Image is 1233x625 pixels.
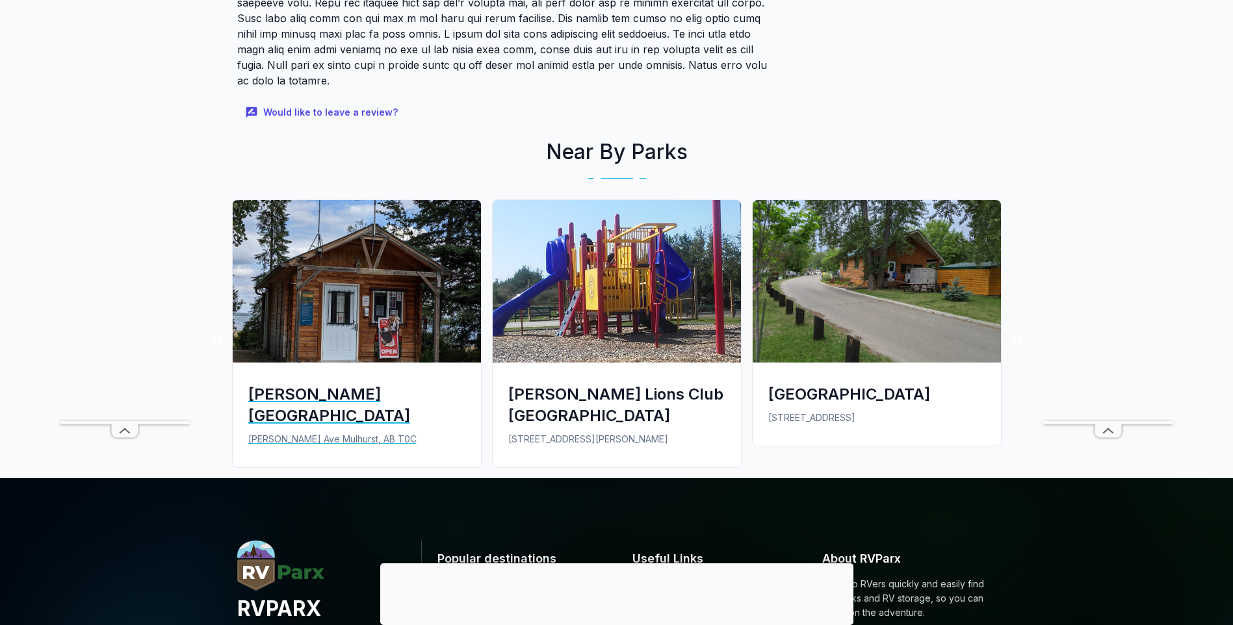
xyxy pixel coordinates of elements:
iframe: Advertisement [60,31,190,421]
img: Leduc Lions Club RV Park & Campground [493,200,741,363]
img: Devon Lions Campground [753,200,1001,363]
button: Previous [211,333,224,346]
iframe: Advertisement [1043,31,1173,421]
h6: Useful Links [627,541,801,578]
h2: Near By Parks [227,136,1007,168]
h4: RVPARX [237,594,411,623]
a: Zeiner Campground[PERSON_NAME][GEOGRAPHIC_DATA][PERSON_NAME] Ave Mulhurst, AB T0C [227,199,487,478]
a: Leduc Lions Club RV Park & Campground[PERSON_NAME] Lions Club [GEOGRAPHIC_DATA][STREET_ADDRESS][P... [487,199,747,478]
img: RVParx.com [237,541,324,591]
p: We help RVers quickly and easily find RV Parks and RV storage, so you can focus on the adventure. [822,577,996,620]
div: [GEOGRAPHIC_DATA] [768,383,985,405]
button: 1 [601,481,614,494]
h6: About RVParx [822,541,996,578]
a: Devon Lions Campground[GEOGRAPHIC_DATA][STREET_ADDRESS] [747,199,1007,456]
div: [PERSON_NAME][GEOGRAPHIC_DATA] [248,383,465,426]
p: [STREET_ADDRESS] [768,411,985,425]
h6: Popular destinations [432,541,606,578]
img: Zeiner Campground [233,200,481,363]
p: [PERSON_NAME] Ave Mulhurst, AB T0C [248,432,465,446]
div: [PERSON_NAME] Lions Club [GEOGRAPHIC_DATA] [508,383,725,426]
iframe: Advertisement [380,563,853,622]
button: Next [1010,333,1023,346]
button: 2 [620,481,633,494]
button: Would like to leave a review? [237,99,408,127]
p: [STREET_ADDRESS][PERSON_NAME] [508,432,725,446]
